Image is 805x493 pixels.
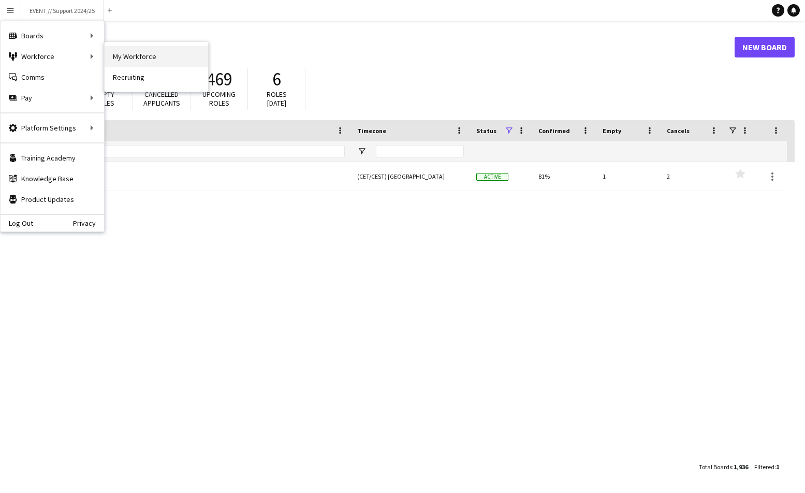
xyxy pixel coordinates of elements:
[1,67,104,88] a: Comms
[1,25,104,46] div: Boards
[1,88,104,108] div: Pay
[699,463,732,471] span: Total Boards
[661,162,725,191] div: 2
[105,46,208,67] a: My Workforce
[776,463,779,471] span: 1
[734,463,748,471] span: 1,936
[105,67,208,88] a: Recruiting
[735,37,795,57] a: New Board
[351,162,470,191] div: (CET/CEST) [GEOGRAPHIC_DATA]
[667,127,690,135] span: Cancels
[532,162,596,191] div: 81%
[206,68,232,91] span: 469
[73,219,104,227] a: Privacy
[1,189,104,210] a: Product Updates
[24,162,345,191] a: JCP 27
[754,463,774,471] span: Filtered
[596,162,661,191] div: 1
[1,219,33,227] a: Log Out
[754,457,779,477] div: :
[538,127,570,135] span: Confirmed
[603,127,621,135] span: Empty
[1,118,104,138] div: Platform Settings
[1,168,104,189] a: Knowledge Base
[202,90,236,108] span: Upcoming roles
[143,90,180,108] span: Cancelled applicants
[357,147,367,156] button: Open Filter Menu
[476,127,496,135] span: Status
[267,90,287,108] span: Roles [DATE]
[376,145,464,157] input: Timezone Filter Input
[18,39,735,55] h1: Boards
[21,1,104,21] button: EVENT // Support 2024/25
[699,457,748,477] div: :
[1,46,104,67] div: Workforce
[272,68,281,91] span: 6
[476,173,508,181] span: Active
[43,145,345,157] input: Board name Filter Input
[1,148,104,168] a: Training Academy
[357,127,386,135] span: Timezone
